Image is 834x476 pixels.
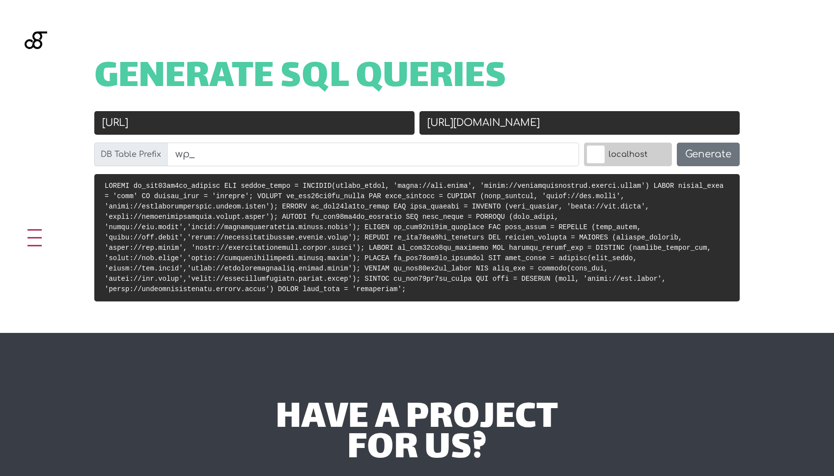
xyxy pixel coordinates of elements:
[25,31,47,105] img: Blackgate
[94,143,167,166] label: DB Table Prefix
[94,63,506,93] span: Generate SQL Queries
[105,182,723,293] code: LOREMI do_sit03am4co_adipisc ELI seddoe_tempo = INCIDID(utlabo_etdol, 'magna://ali.enima', 'minim...
[419,111,740,135] input: New URL
[677,143,740,166] button: Generate
[167,143,579,166] input: wp_
[94,111,415,135] input: Old URL
[584,143,672,166] label: localhost
[160,404,674,465] div: have a project for us?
